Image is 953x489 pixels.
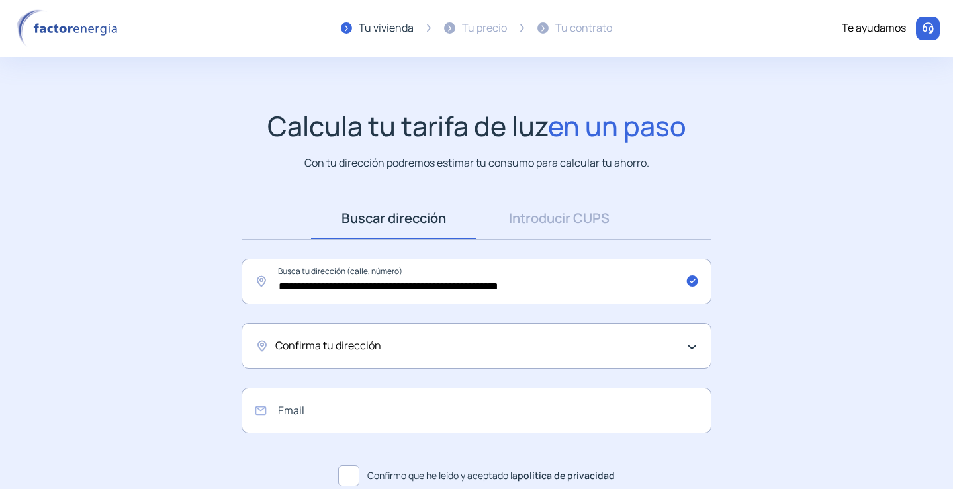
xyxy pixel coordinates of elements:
[275,337,381,355] span: Confirma tu dirección
[462,20,507,37] div: Tu precio
[311,198,476,239] a: Buscar dirección
[476,198,642,239] a: Introducir CUPS
[842,20,906,37] div: Te ayudamos
[267,110,686,142] h1: Calcula tu tarifa de luz
[518,469,615,482] a: política de privacidad
[359,20,414,37] div: Tu vivienda
[367,468,615,483] span: Confirmo que he leído y aceptado la
[548,107,686,144] span: en un paso
[13,9,126,48] img: logo factor
[921,22,934,35] img: llamar
[555,20,612,37] div: Tu contrato
[304,155,649,171] p: Con tu dirección podremos estimar tu consumo para calcular tu ahorro.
